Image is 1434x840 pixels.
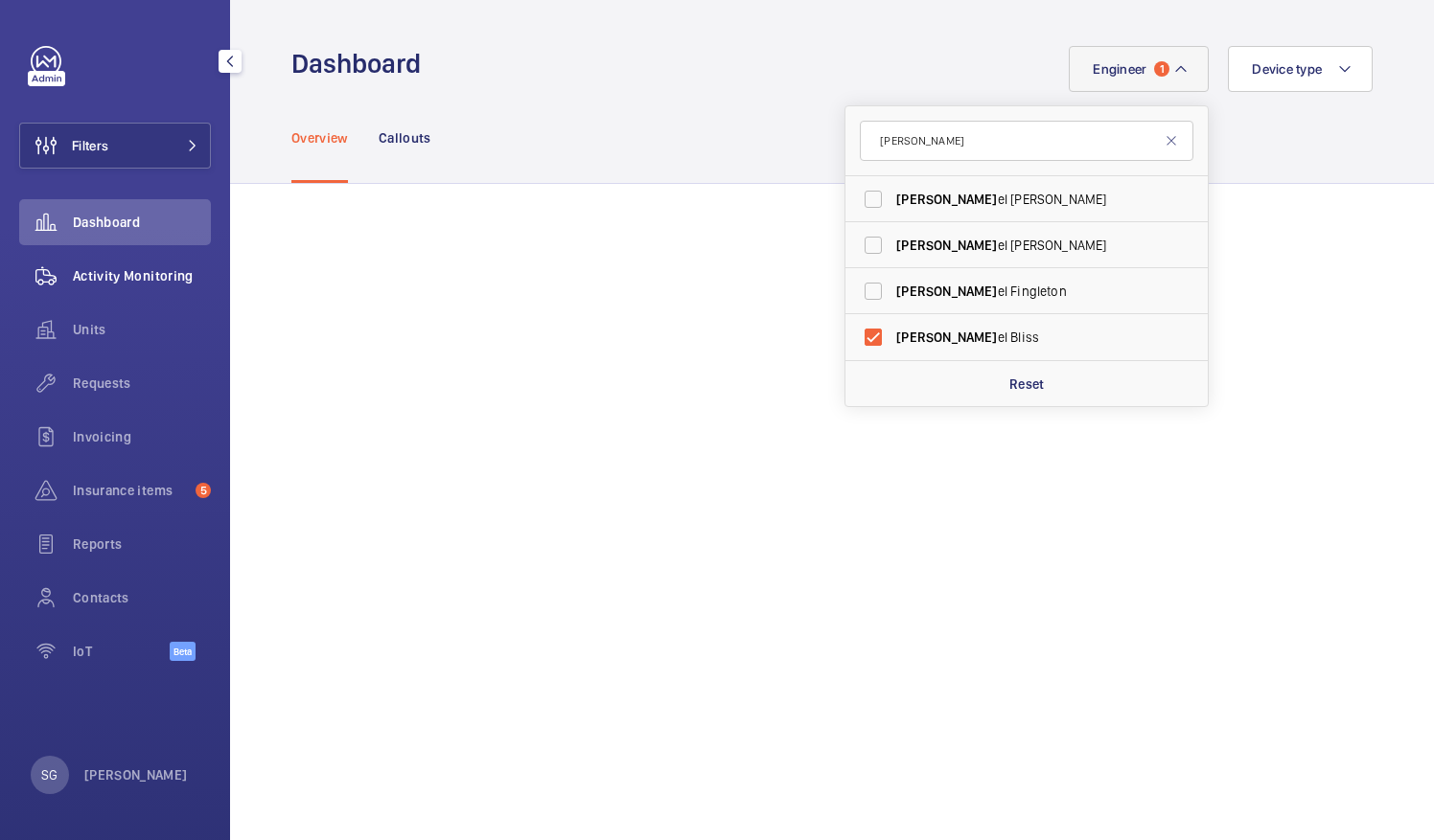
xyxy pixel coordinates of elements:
span: Device type [1252,61,1322,77]
span: Requests [73,374,211,393]
button: Engineer1 [1069,46,1209,92]
span: Contacts [73,588,211,607]
span: Invoicing [73,427,211,446]
button: Device type [1228,46,1373,92]
span: el Fingleton [896,282,1160,301]
p: Reset [1009,375,1045,394]
span: [PERSON_NAME] [896,284,997,299]
p: SG [41,765,58,784]
span: Dashboard [73,213,211,232]
span: Beta [170,642,196,661]
span: [PERSON_NAME] [896,192,997,207]
span: Reports [73,534,211,554]
h1: Dashboard [291,46,432,81]
span: el [PERSON_NAME] [896,236,1160,255]
input: Search by engineer [860,121,1193,161]
span: Filters [72,136,108,155]
button: Filters [19,123,211,169]
span: IoT [73,642,170,661]
span: el Bliss [896,328,1160,347]
span: 5 [196,483,211,498]
span: el [PERSON_NAME] [896,190,1160,209]
span: 1 [1154,61,1169,77]
p: [PERSON_NAME] [84,765,188,784]
p: Overview [291,128,348,148]
span: Units [73,320,211,339]
span: [PERSON_NAME] [896,238,997,253]
span: Insurance items [73,481,188,500]
p: Callouts [379,128,431,148]
span: Activity Monitoring [73,266,211,285]
span: Engineer [1093,61,1146,77]
span: [PERSON_NAME] [896,329,997,345]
